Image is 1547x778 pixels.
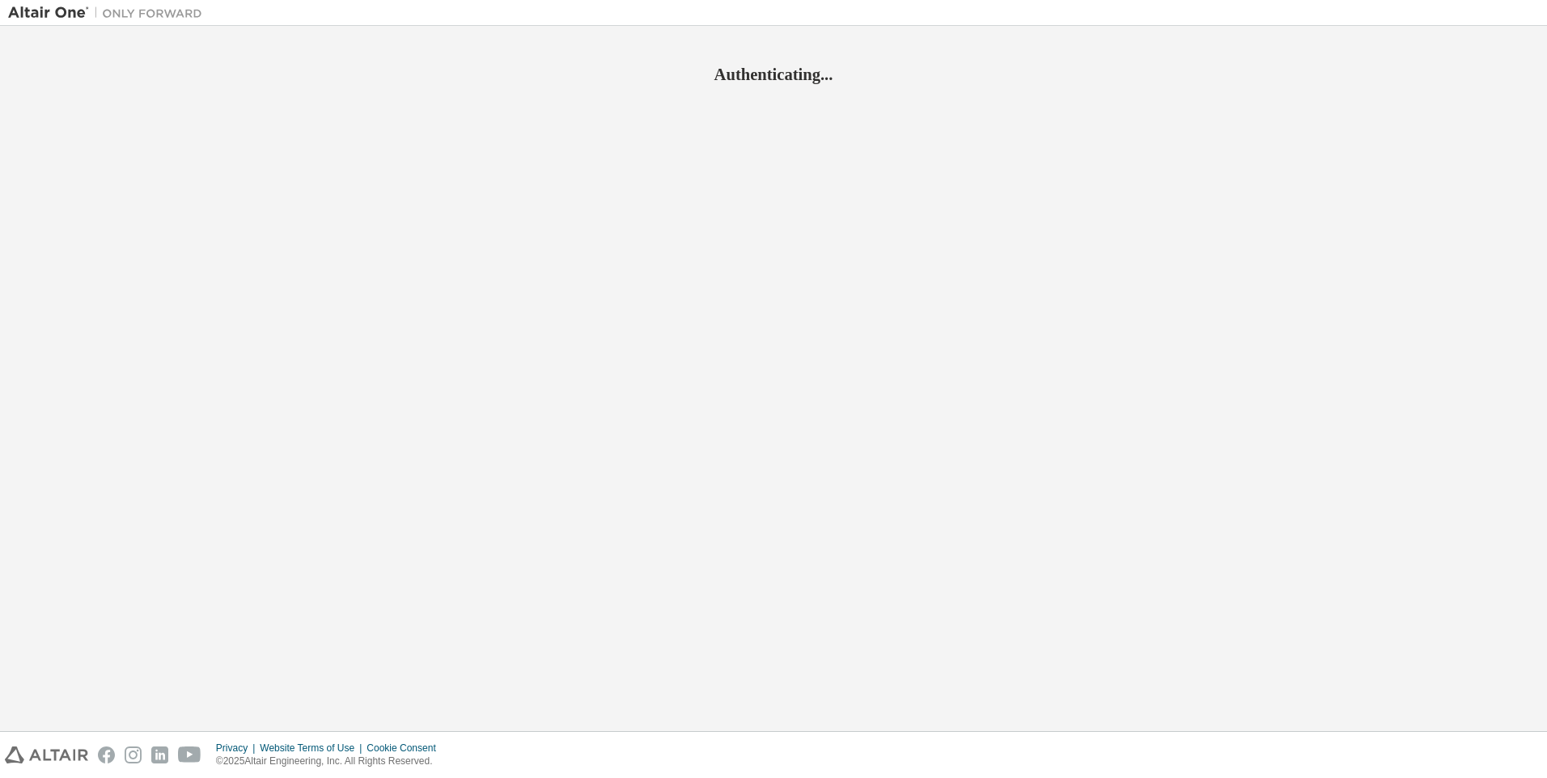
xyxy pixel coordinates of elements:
[178,746,201,763] img: youtube.svg
[8,64,1539,85] h2: Authenticating...
[216,742,260,755] div: Privacy
[260,742,367,755] div: Website Terms of Use
[367,742,445,755] div: Cookie Consent
[151,746,168,763] img: linkedin.svg
[216,755,446,768] p: © 2025 Altair Engineering, Inc. All Rights Reserved.
[5,746,88,763] img: altair_logo.svg
[8,5,210,21] img: Altair One
[98,746,115,763] img: facebook.svg
[125,746,142,763] img: instagram.svg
